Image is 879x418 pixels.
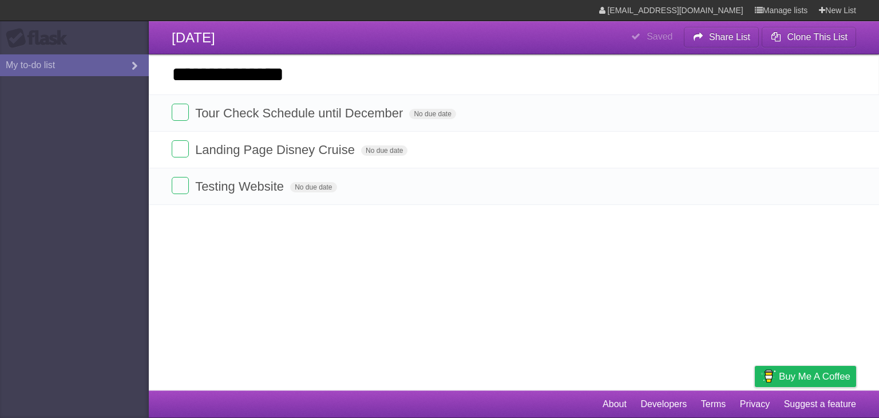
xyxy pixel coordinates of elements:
[6,28,74,49] div: Flask
[787,32,848,42] b: Clone This List
[709,32,750,42] b: Share List
[172,30,215,45] span: [DATE]
[172,104,189,121] label: Done
[195,106,406,120] span: Tour Check Schedule until December
[361,145,407,156] span: No due date
[762,27,856,48] button: Clone This List
[195,143,358,157] span: Landing Page Disney Cruise
[701,393,726,415] a: Terms
[684,27,759,48] button: Share List
[603,393,627,415] a: About
[761,366,776,386] img: Buy me a coffee
[172,140,189,157] label: Done
[740,393,770,415] a: Privacy
[290,182,336,192] span: No due date
[755,366,856,387] a: Buy me a coffee
[779,366,850,387] span: Buy me a coffee
[409,109,456,119] span: No due date
[647,31,672,41] b: Saved
[784,393,856,415] a: Suggest a feature
[195,179,287,194] span: Testing Website
[640,393,687,415] a: Developers
[172,177,189,194] label: Done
